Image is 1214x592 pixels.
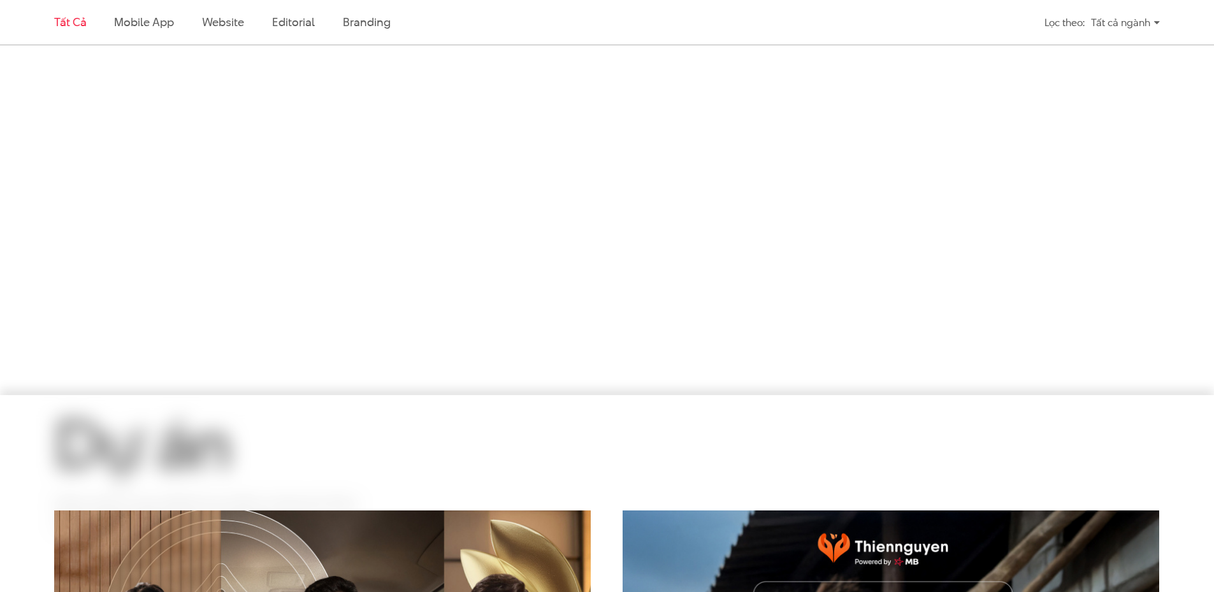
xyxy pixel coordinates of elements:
a: Mobile app [114,14,173,30]
a: Branding [343,14,390,30]
a: Tất cả [54,14,86,30]
a: Editorial [272,14,315,30]
a: Website [202,14,244,30]
div: Lọc theo: [1044,11,1085,34]
div: Tất cả ngành [1091,11,1160,34]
